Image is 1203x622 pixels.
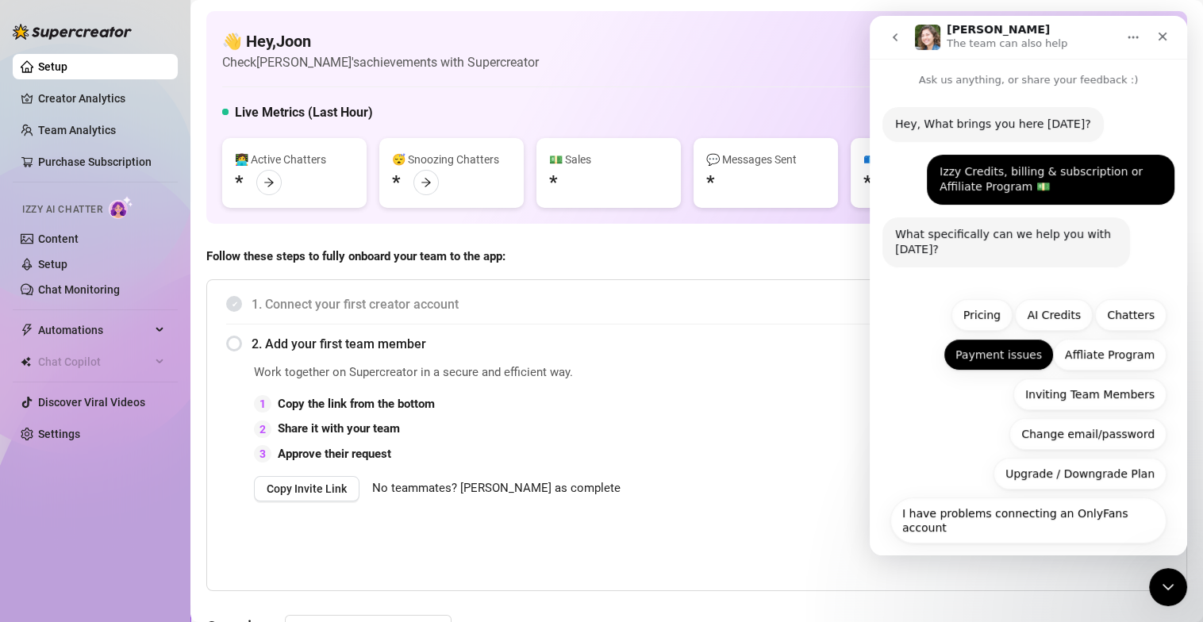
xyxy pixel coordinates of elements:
[38,86,165,111] a: Creator Analytics
[254,445,271,463] div: 3
[235,103,373,122] h5: Live Metrics (Last Hour)
[38,349,151,374] span: Chat Copilot
[1149,568,1187,606] iframe: Intercom live chat
[21,356,31,367] img: Chat Copilot
[392,151,511,168] div: 😴 Snoozing Chatters
[278,447,391,461] strong: Approve their request
[38,155,152,168] a: Purchase Subscription
[278,397,435,411] strong: Copy the link from the bottom
[263,177,275,188] span: arrow-right
[38,124,116,136] a: Team Analytics
[278,421,400,436] strong: Share it with your team
[254,395,271,413] div: 1
[254,476,359,501] button: Copy Invite Link
[222,30,539,52] h4: 👋 Hey, Joon
[38,258,67,271] a: Setup
[109,196,133,219] img: AI Chatter
[549,151,668,168] div: 💵 Sales
[222,52,539,72] article: Check [PERSON_NAME]'s achievements with Supercreator
[38,60,67,73] a: Setup
[21,324,33,336] span: thunderbolt
[267,482,347,495] span: Copy Invite Link
[38,428,80,440] a: Settings
[206,249,505,263] strong: Follow these steps to fully onboard your team to the app:
[226,285,1167,324] div: 1. Connect your first creator account
[421,177,432,188] span: arrow-right
[226,324,1167,363] div: 2. Add your first team member
[13,24,132,40] img: logo-BBDzfeDw.svg
[372,479,621,498] span: No teammates? [PERSON_NAME] as complete
[254,420,271,438] div: 2
[252,294,1167,314] span: 1. Connect your first creator account
[254,363,810,382] span: Work together on Supercreator in a secure and efficient way.
[850,363,1167,566] iframe: Adding Team Members
[22,202,102,217] span: Izzy AI Chatter
[38,232,79,245] a: Content
[235,151,354,168] div: 👩‍💻 Active Chatters
[870,16,1187,555] iframe: Intercom live chat
[38,317,151,343] span: Automations
[863,151,982,168] div: 📪 Unread Messages
[38,283,120,296] a: Chat Monitoring
[252,334,1167,354] span: 2. Add your first team member
[38,396,145,409] a: Discover Viral Videos
[706,151,825,168] div: 💬 Messages Sent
